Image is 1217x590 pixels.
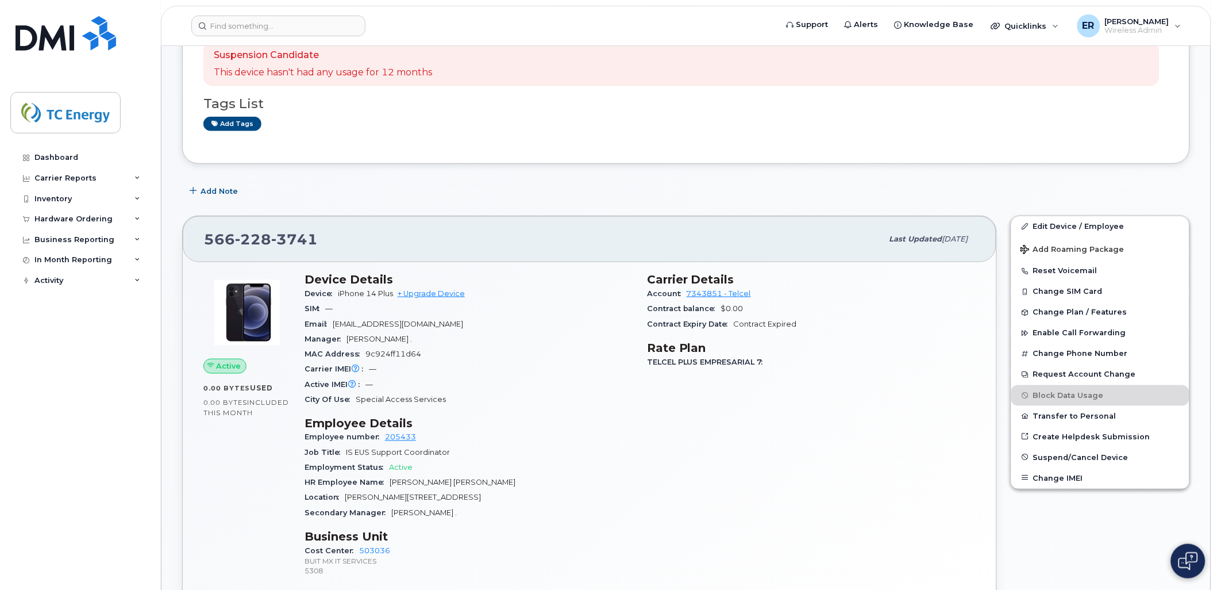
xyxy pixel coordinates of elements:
[305,335,346,343] span: Manager
[887,13,982,36] a: Knowledge Base
[214,66,432,79] p: This device hasn't had any usage for 12 months
[201,186,238,197] span: Add Note
[305,416,633,430] h3: Employee Details
[1011,302,1189,323] button: Change Plan / Features
[305,509,391,518] span: Secondary Manager
[734,320,797,328] span: Contract Expired
[1005,21,1047,30] span: Quicklinks
[305,566,633,576] p: 5308
[213,278,282,347] img: image20231002-3703462-trllhy.jpeg
[305,320,333,328] span: Email
[203,399,247,407] span: 0.00 Bytes
[305,433,385,442] span: Employee number
[338,289,393,298] span: iPhone 14 Plus
[398,289,465,298] a: + Upgrade Device
[1011,216,1189,237] a: Edit Device / Employee
[305,478,390,487] span: HR Employee Name
[1011,447,1189,468] button: Suspend/Cancel Device
[647,341,976,355] h3: Rate Plan
[305,350,365,358] span: MAC Address
[647,358,769,366] span: TELCEL PLUS EMPRESARIAL 7
[203,384,250,392] span: 0.00 Bytes
[214,49,432,62] p: Suspension Candidate
[305,304,325,313] span: SIM
[837,13,887,36] a: Alerts
[1069,14,1189,37] div: Eric Rodriguez
[369,365,376,373] span: —
[1179,552,1198,570] img: Open chat
[390,478,515,487] span: [PERSON_NAME] [PERSON_NAME]
[647,289,687,298] span: Account
[365,380,373,389] span: —
[647,273,976,286] h3: Carrier Details
[1020,245,1124,256] span: Add Roaming Package
[687,289,751,298] a: 7343851 - Telcel
[647,320,734,328] span: Contract Expiry Date
[305,395,356,404] span: City Of Use
[1033,453,1129,462] span: Suspend/Cancel Device
[345,493,481,502] span: [PERSON_NAME][STREET_ADDRESS]
[356,395,446,404] span: Special Access Services
[305,530,633,544] h3: Business Unit
[904,19,974,30] span: Knowledge Base
[346,449,450,457] span: IS EUS Support Coordinator
[1011,468,1189,489] button: Change IMEI
[305,380,365,389] span: Active IMEI
[942,235,968,243] span: [DATE]
[250,384,273,392] span: used
[1011,237,1189,260] button: Add Roaming Package
[385,433,416,442] a: 205433
[983,14,1067,37] div: Quicklinks
[647,304,721,313] span: Contract balance
[305,463,389,472] span: Employment Status
[305,547,359,555] span: Cost Center
[305,365,369,373] span: Carrier IMEI
[235,231,271,248] span: 228
[779,13,837,36] a: Support
[854,19,879,30] span: Alerts
[182,181,248,202] button: Add Note
[1083,19,1095,33] span: ER
[325,304,333,313] span: —
[365,350,421,358] span: 9c924ff11d64
[1033,308,1127,317] span: Change Plan / Features
[391,509,457,518] span: [PERSON_NAME] .
[1011,385,1189,406] button: Block Data Usage
[1105,26,1169,35] span: Wireless Admin
[333,320,463,328] span: [EMAIL_ADDRESS][DOMAIN_NAME]
[1011,260,1189,281] button: Reset Voicemail
[203,97,1169,111] h3: Tags List
[305,557,633,566] p: BUIT MX IT SERVICES
[346,335,412,343] span: [PERSON_NAME] .
[1011,427,1189,447] a: Create Helpdesk Submission
[204,231,318,248] span: 566
[217,361,241,371] span: Active
[305,289,338,298] span: Device
[305,449,346,457] span: Job Title
[191,16,365,36] input: Find something...
[271,231,318,248] span: 3741
[1011,406,1189,427] button: Transfer to Personal
[1011,281,1189,302] button: Change SIM Card
[305,493,345,502] span: Location
[721,304,744,313] span: $0.00
[1011,343,1189,364] button: Change Phone Number
[305,273,633,286] h3: Device Details
[1033,329,1126,338] span: Enable Call Forwarding
[889,235,942,243] span: Last updated
[359,547,390,555] a: 503036
[1105,17,1169,26] span: [PERSON_NAME]
[1011,323,1189,343] button: Enable Call Forwarding
[796,19,829,30] span: Support
[203,117,261,131] a: Add tags
[389,463,413,472] span: Active
[1011,364,1189,385] button: Request Account Change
